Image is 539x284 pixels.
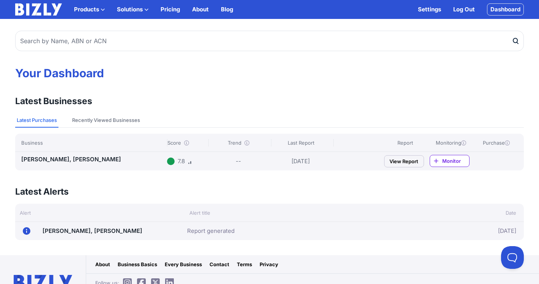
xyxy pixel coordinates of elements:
[237,261,252,268] a: Terms
[384,139,427,147] div: Report
[430,139,472,147] div: Monitoring
[161,5,180,14] a: Pricing
[384,155,424,167] a: View Report
[15,31,524,51] input: Search by Name, ABN or ACN
[418,5,441,14] a: Settings
[475,139,518,147] div: Purchase
[15,113,58,128] button: Latest Purchases
[74,5,105,14] button: Products
[15,95,92,107] h3: Latest Businesses
[15,66,524,80] h1: Your Dashboard
[221,5,233,14] a: Blog
[187,226,235,236] a: Report generated
[439,209,524,217] div: Date
[487,3,524,16] a: Dashboard
[185,209,439,217] div: Alert title
[21,156,121,163] a: [PERSON_NAME], [PERSON_NAME]
[165,261,202,268] a: Every Business
[15,113,524,128] nav: Tabs
[236,157,241,166] div: --
[71,113,142,128] button: Recently Viewed Businesses
[118,261,157,268] a: Business Basics
[271,139,331,147] div: Last Report
[95,261,110,268] a: About
[260,261,278,268] a: Privacy
[434,225,516,237] div: [DATE]
[430,155,470,167] a: Monitor
[178,157,185,166] div: 7.8
[442,157,469,165] span: Monitor
[21,139,164,147] div: Business
[271,155,331,167] div: [DATE]
[210,261,229,268] a: Contact
[167,139,206,147] div: Score
[453,5,475,14] a: Log Out
[192,5,209,14] a: About
[117,5,148,14] button: Solutions
[15,209,185,217] div: Alert
[15,186,69,198] h3: Latest Alerts
[501,246,524,269] iframe: Toggle Customer Support
[43,227,142,234] a: [PERSON_NAME], [PERSON_NAME]
[208,139,268,147] div: Trend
